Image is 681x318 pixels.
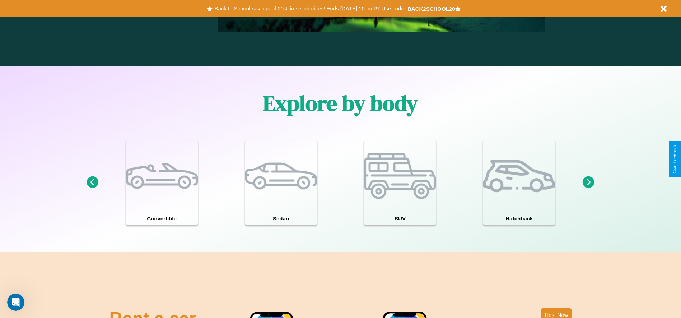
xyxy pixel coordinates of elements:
h4: Convertible [126,212,198,225]
iframe: Intercom live chat [7,294,24,311]
b: BACK2SCHOOL20 [407,6,455,12]
button: Back to School savings of 20% in select cities! Ends [DATE] 10am PT.Use code: [213,4,407,14]
h4: Sedan [245,212,317,225]
h4: Hatchback [483,212,555,225]
h4: SUV [364,212,436,225]
div: Give Feedback [672,144,677,174]
h1: Explore by body [263,89,418,118]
